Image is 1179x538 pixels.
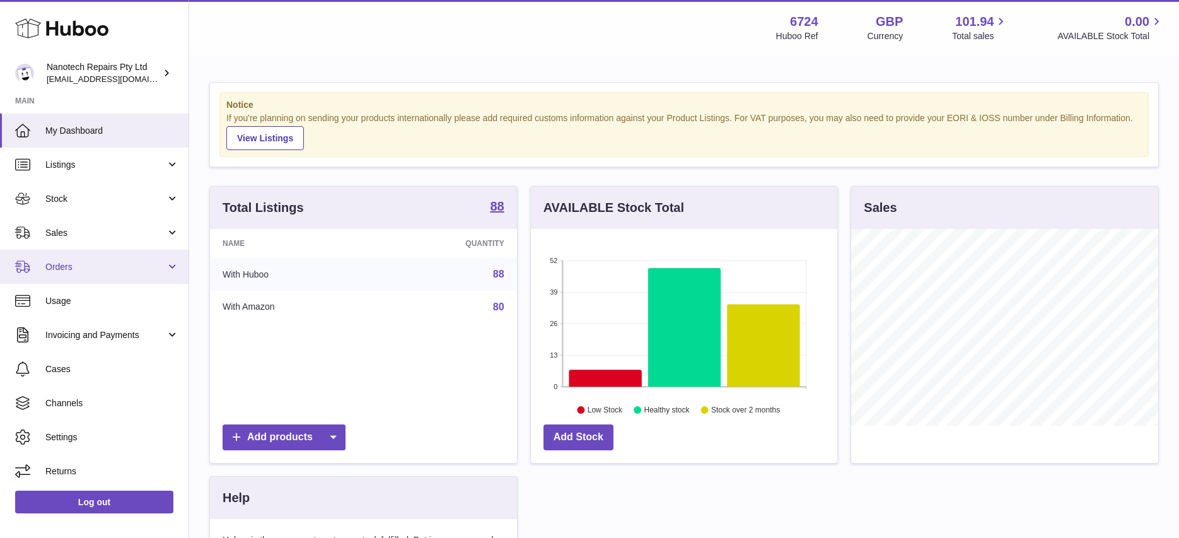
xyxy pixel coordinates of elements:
span: 101.94 [955,13,994,30]
a: 0.00 AVAILABLE Stock Total [1057,13,1164,42]
a: 101.94 Total sales [952,13,1008,42]
span: [EMAIL_ADDRESS][DOMAIN_NAME] [47,74,185,84]
span: AVAILABLE Stock Total [1057,30,1164,42]
span: Cases [45,363,179,375]
h3: AVAILABLE Stock Total [543,199,684,216]
span: Total sales [952,30,1008,42]
text: Healthy stock [644,406,690,414]
strong: Notice [226,99,1142,111]
a: View Listings [226,126,304,150]
a: 88 [490,200,504,215]
span: Orders [45,261,166,273]
div: Currency [868,30,903,42]
h3: Help [223,489,250,506]
span: My Dashboard [45,125,179,137]
span: Invoicing and Payments [45,329,166,341]
span: Settings [45,431,179,443]
th: Name [210,229,378,258]
div: If you're planning on sending your products internationally please add required customs informati... [226,112,1142,150]
text: Low Stock [588,406,623,414]
span: Sales [45,227,166,239]
a: 88 [493,269,504,279]
span: Stock [45,193,166,205]
span: Channels [45,397,179,409]
th: Quantity [378,229,516,258]
td: With Huboo [210,258,378,291]
span: 0.00 [1125,13,1149,30]
h3: Sales [864,199,897,216]
text: Stock over 2 months [711,406,780,414]
text: 0 [554,383,557,390]
a: Add products [223,424,346,450]
span: Usage [45,295,179,307]
text: 52 [550,257,557,264]
text: 13 [550,351,557,359]
text: 39 [550,288,557,296]
strong: GBP [876,13,903,30]
img: info@nanotechrepairs.com [15,64,34,83]
text: 26 [550,320,557,327]
a: Add Stock [543,424,613,450]
div: Nanotech Repairs Pty Ltd [47,61,160,85]
a: 80 [493,301,504,312]
h3: Total Listings [223,199,304,216]
strong: 6724 [790,13,818,30]
strong: 88 [490,200,504,213]
span: Returns [45,465,179,477]
td: With Amazon [210,291,378,324]
span: Listings [45,159,166,171]
a: Log out [15,491,173,513]
div: Huboo Ref [776,30,818,42]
